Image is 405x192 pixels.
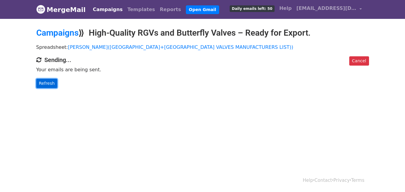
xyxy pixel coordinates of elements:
img: MergeMail logo [36,5,45,14]
a: Daily emails left: 50 [227,2,277,14]
span: Daily emails left: 50 [230,5,274,12]
span: [EMAIL_ADDRESS][DOMAIN_NAME] [296,5,356,12]
a: Refresh [36,79,58,88]
a: Templates [125,4,157,16]
a: Reports [157,4,183,16]
a: Contact [314,178,332,183]
a: Campaigns [91,4,125,16]
a: MergeMail [36,3,86,16]
h2: ⟫ High-Quality RGVs and Butterfly Valves – Ready for Export. [36,28,369,38]
p: Spreadsheet: [36,44,369,50]
a: Privacy [333,178,350,183]
a: Open Gmail [186,5,219,14]
p: Your emails are being sent. [36,66,369,73]
a: [EMAIL_ADDRESS][DOMAIN_NAME] [294,2,364,16]
iframe: Chat Widget [375,163,405,192]
h4: Sending... [36,56,369,64]
a: Campaigns [36,28,79,38]
a: Help [277,2,294,14]
a: Help [303,178,313,183]
a: Terms [351,178,364,183]
a: Cancel [349,56,369,66]
a: [PERSON_NAME]([GEOGRAPHIC_DATA]+[GEOGRAPHIC_DATA] VALVES MANUFACTURERS LIST)) [68,44,293,50]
